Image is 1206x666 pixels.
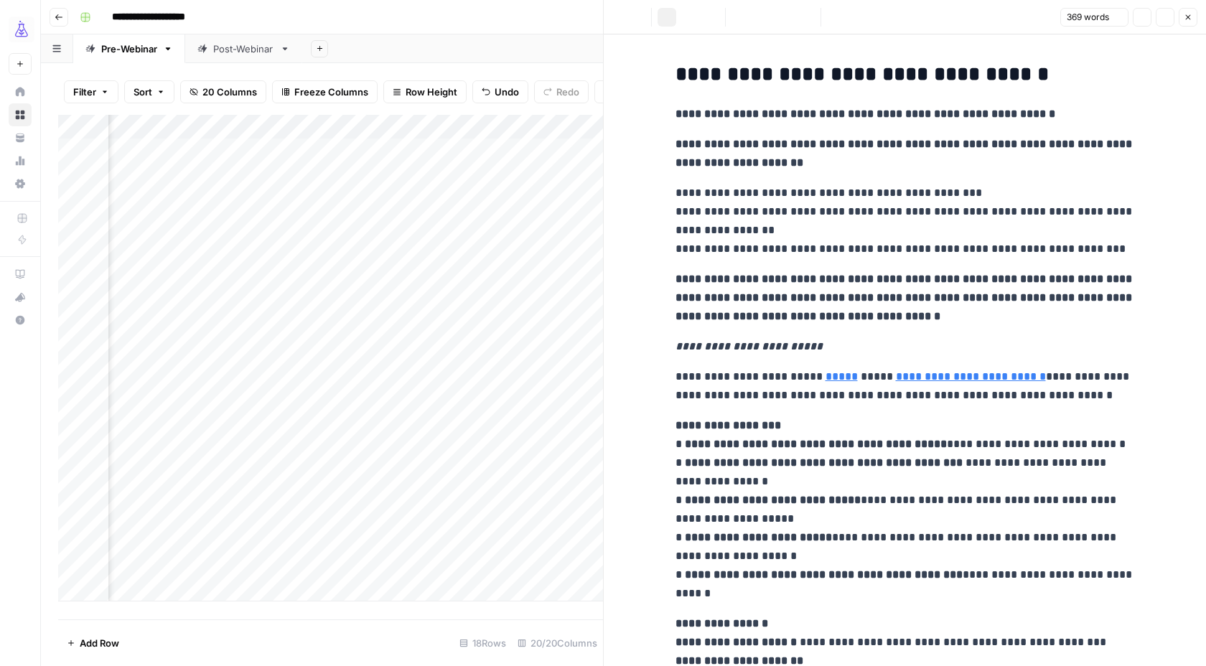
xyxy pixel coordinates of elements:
[472,80,528,103] button: Undo
[58,632,128,655] button: Add Row
[73,85,96,99] span: Filter
[9,103,32,126] a: Browse
[101,42,157,56] div: Pre-Webinar
[9,126,32,149] a: Your Data
[180,80,266,103] button: 20 Columns
[124,80,174,103] button: Sort
[272,80,378,103] button: Freeze Columns
[1067,11,1109,24] span: 369 words
[1060,8,1128,27] button: 369 words
[534,80,589,103] button: Redo
[9,149,32,172] a: Usage
[202,85,257,99] span: 20 Columns
[9,172,32,195] a: Settings
[9,80,32,103] a: Home
[512,632,603,655] div: 20/20 Columns
[556,85,579,99] span: Redo
[454,632,512,655] div: 18 Rows
[9,309,32,332] button: Help + Support
[294,85,368,99] span: Freeze Columns
[64,80,118,103] button: Filter
[213,42,274,56] div: Post-Webinar
[406,85,457,99] span: Row Height
[9,286,31,308] div: What's new?
[134,85,152,99] span: Sort
[9,17,34,42] img: AirOps Growth Logo
[9,286,32,309] button: What's new?
[9,11,32,47] button: Workspace: AirOps Growth
[383,80,467,103] button: Row Height
[185,34,302,63] a: Post-Webinar
[73,34,185,63] a: Pre-Webinar
[9,263,32,286] a: AirOps Academy
[495,85,519,99] span: Undo
[80,636,119,650] span: Add Row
